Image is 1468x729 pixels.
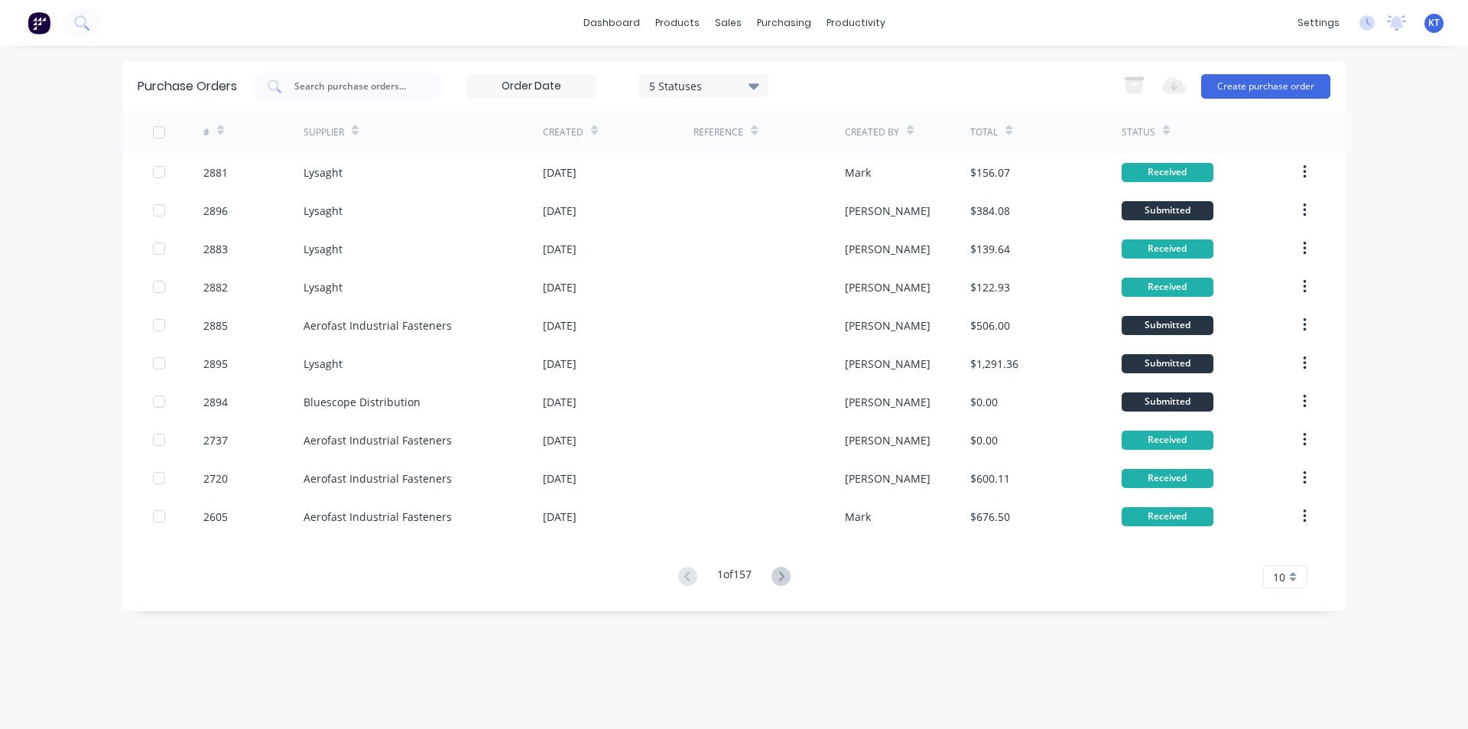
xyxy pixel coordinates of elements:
div: sales [707,11,749,34]
div: 5 Statuses [649,77,758,93]
div: [DATE] [543,470,576,487]
div: Bluescope Distribution [304,394,421,410]
div: $1,291.36 [970,356,1018,372]
div: products [648,11,707,34]
div: Received [1122,431,1213,450]
div: Received [1122,278,1213,297]
div: [PERSON_NAME] [845,394,930,410]
div: Mark [845,164,871,181]
div: 2881 [203,164,228,181]
div: Mark [845,509,871,525]
div: [PERSON_NAME] [845,203,930,219]
div: Total [970,125,998,139]
div: Purchase Orders [138,77,237,96]
div: Received [1122,239,1213,259]
div: Status [1122,125,1155,139]
div: settings [1290,11,1347,34]
div: Aerofast Industrial Fasteners [304,470,452,487]
div: 2882 [203,279,228,295]
div: [DATE] [543,394,576,410]
div: Created [543,125,583,139]
div: 2894 [203,394,228,410]
div: [DATE] [543,241,576,257]
div: Lysaght [304,279,343,295]
span: 10 [1273,569,1285,585]
div: 2720 [203,470,228,487]
input: Search purchase orders... [293,79,420,94]
div: Reference [693,125,743,139]
div: $0.00 [970,432,998,448]
button: Create purchase order [1201,74,1330,99]
div: Submitted [1122,316,1213,335]
div: [PERSON_NAME] [845,279,930,295]
div: [PERSON_NAME] [845,356,930,372]
div: purchasing [749,11,819,34]
div: 2896 [203,203,228,219]
div: $506.00 [970,317,1010,334]
div: [PERSON_NAME] [845,241,930,257]
div: Lysaght [304,356,343,372]
div: [PERSON_NAME] [845,317,930,334]
div: [DATE] [543,356,576,372]
div: Received [1122,507,1213,526]
div: Received [1122,163,1213,182]
div: Lysaght [304,164,343,181]
div: Created By [845,125,899,139]
div: 1 of 157 [717,566,752,588]
div: Aerofast Industrial Fasteners [304,432,452,448]
div: [DATE] [543,279,576,295]
div: $139.64 [970,241,1010,257]
div: 2883 [203,241,228,257]
div: $156.07 [970,164,1010,181]
div: productivity [819,11,893,34]
img: Factory [28,11,50,34]
div: Submitted [1122,354,1213,373]
div: 2895 [203,356,228,372]
div: [DATE] [543,203,576,219]
div: Lysaght [304,203,343,219]
div: [DATE] [543,432,576,448]
div: Aerofast Industrial Fasteners [304,509,452,525]
div: 2605 [203,509,228,525]
div: Received [1122,469,1213,488]
div: 2737 [203,432,228,448]
div: 2885 [203,317,228,334]
div: $384.08 [970,203,1010,219]
a: dashboard [576,11,648,34]
div: $0.00 [970,394,998,410]
div: $122.93 [970,279,1010,295]
input: Order Date [467,75,596,98]
span: KT [1428,16,1440,30]
div: [PERSON_NAME] [845,470,930,487]
div: $600.11 [970,470,1010,487]
div: $676.50 [970,509,1010,525]
div: [DATE] [543,509,576,525]
div: [DATE] [543,164,576,181]
div: [PERSON_NAME] [845,432,930,448]
div: Aerofast Industrial Fasteners [304,317,452,334]
div: Submitted [1122,201,1213,220]
div: Lysaght [304,241,343,257]
div: [DATE] [543,317,576,334]
div: Supplier [304,125,344,139]
div: # [203,125,209,139]
div: Submitted [1122,392,1213,412]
